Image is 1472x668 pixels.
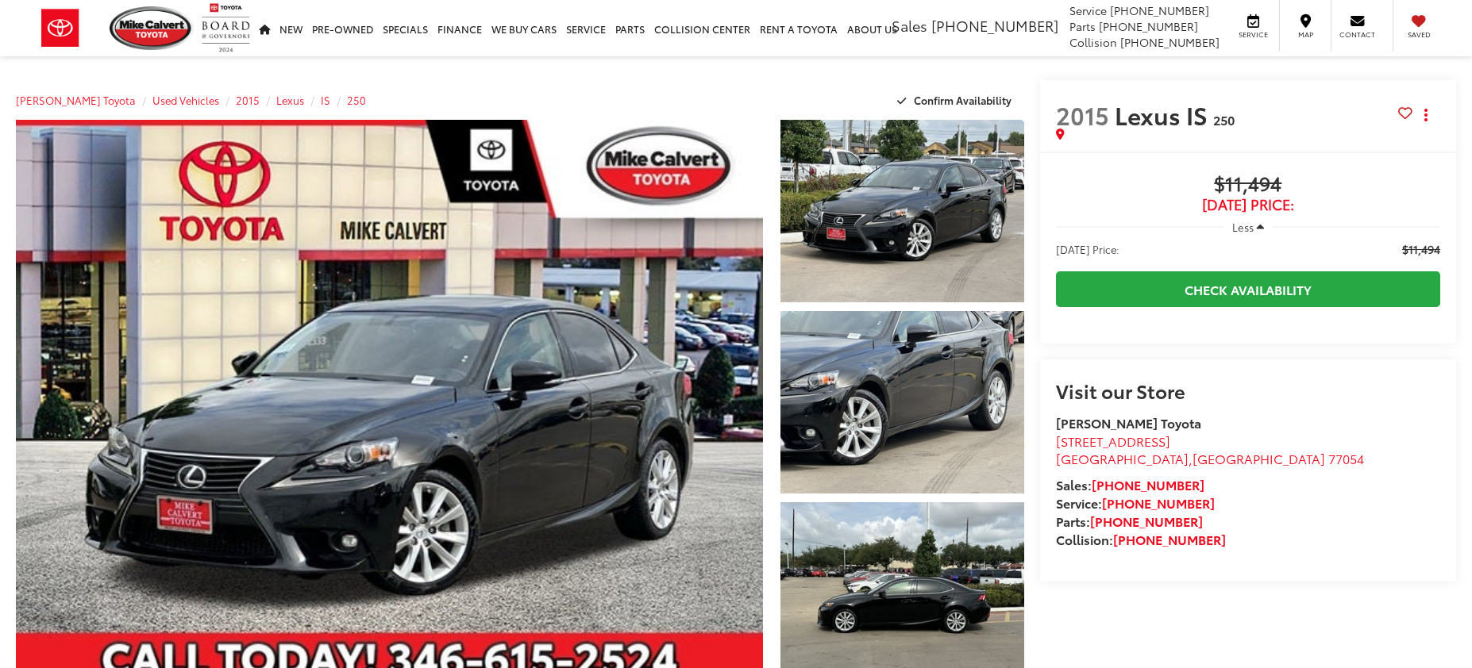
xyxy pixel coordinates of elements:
[914,93,1012,107] span: Confirm Availability
[347,93,366,107] a: 250
[1056,173,1440,197] span: $11,494
[1056,413,1201,432] strong: [PERSON_NAME] Toyota
[1424,109,1428,121] span: dropdown dots
[276,93,304,107] a: Lexus
[1056,271,1440,307] a: Check Availability
[1115,98,1213,132] span: Lexus IS
[1235,29,1271,40] span: Service
[110,6,194,50] img: Mike Calvert Toyota
[1092,475,1204,493] a: [PHONE_NUMBER]
[1402,241,1440,257] span: $11,494
[1090,512,1203,530] a: [PHONE_NUMBER]
[1401,29,1436,40] span: Saved
[1110,2,1209,18] span: [PHONE_NUMBER]
[1412,101,1440,129] button: Actions
[1232,220,1254,234] span: Less
[1056,98,1109,132] span: 2015
[931,15,1058,36] span: [PHONE_NUMBER]
[1120,34,1220,50] span: [PHONE_NUMBER]
[1056,493,1215,512] strong: Service:
[1056,197,1440,213] span: [DATE] Price:
[321,93,330,107] a: IS
[1328,449,1364,467] span: 77054
[152,93,219,107] a: Used Vehicles
[1056,530,1226,548] strong: Collision:
[1056,512,1203,530] strong: Parts:
[1056,432,1170,450] span: [STREET_ADDRESS]
[1056,380,1440,401] h2: Visit our Store
[1069,2,1107,18] span: Service
[892,15,927,36] span: Sales
[1224,213,1272,241] button: Less
[1288,29,1323,40] span: Map
[236,93,260,107] a: 2015
[1113,530,1226,548] a: [PHONE_NUMBER]
[780,120,1024,302] a: Expand Photo 1
[1056,432,1364,468] a: [STREET_ADDRESS] [GEOGRAPHIC_DATA],[GEOGRAPHIC_DATA] 77054
[1102,493,1215,512] a: [PHONE_NUMBER]
[16,93,136,107] a: [PERSON_NAME] Toyota
[888,86,1024,114] button: Confirm Availability
[1056,449,1189,467] span: [GEOGRAPHIC_DATA]
[1056,241,1119,257] span: [DATE] Price:
[1069,18,1096,34] span: Parts
[1339,29,1375,40] span: Contact
[780,311,1024,493] a: Expand Photo 2
[1056,449,1364,467] span: ,
[1099,18,1198,34] span: [PHONE_NUMBER]
[778,117,1027,304] img: 2015 Lexus IS 250
[778,309,1027,496] img: 2015 Lexus IS 250
[1193,449,1325,467] span: [GEOGRAPHIC_DATA]
[1069,34,1117,50] span: Collision
[1056,475,1204,493] strong: Sales:
[1213,110,1235,129] span: 250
